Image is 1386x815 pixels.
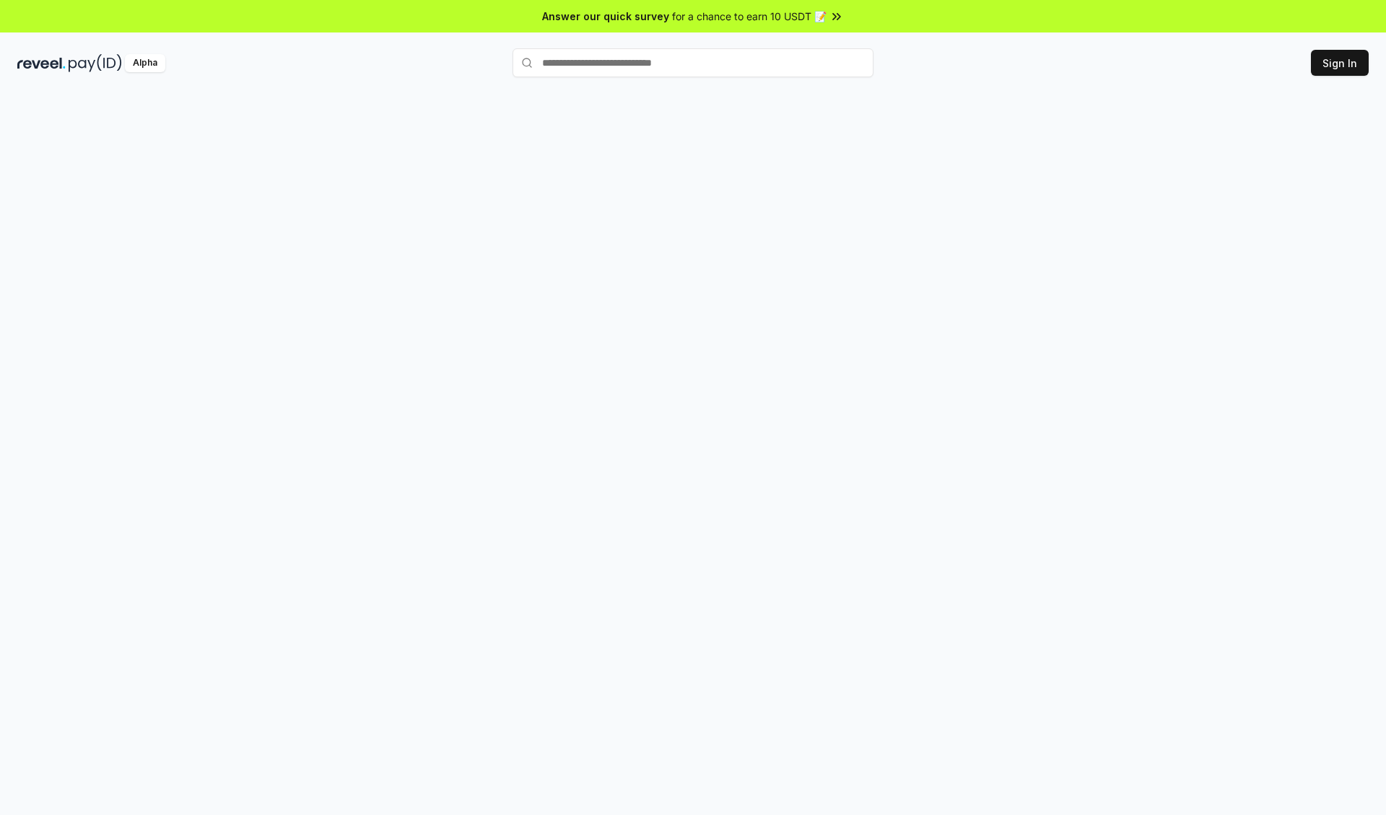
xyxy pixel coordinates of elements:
img: pay_id [69,54,122,72]
div: Alpha [125,54,165,72]
img: reveel_dark [17,54,66,72]
span: for a chance to earn 10 USDT 📝 [672,9,827,24]
span: Answer our quick survey [542,9,669,24]
button: Sign In [1311,50,1369,76]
